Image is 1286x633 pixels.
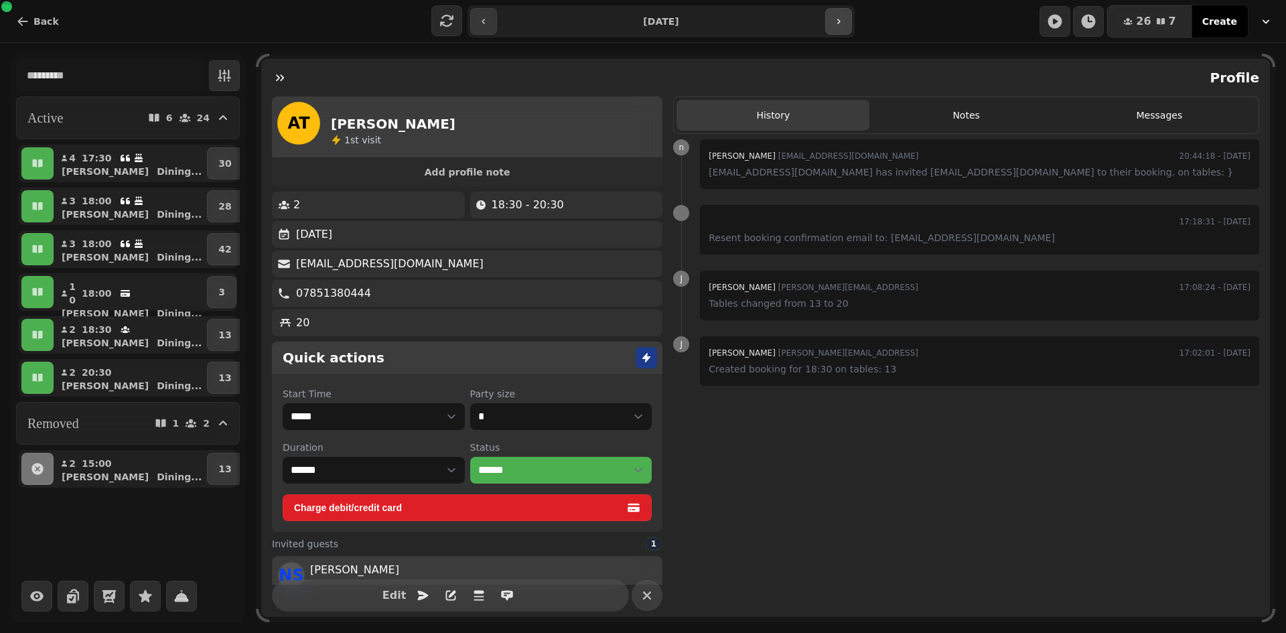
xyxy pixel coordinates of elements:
[218,462,231,476] p: 13
[62,208,149,221] p: [PERSON_NAME]
[203,419,210,428] p: 2
[296,315,309,331] p: 20
[709,361,1251,377] p: Created booking for 18:30 on tables: 13
[283,387,465,401] label: Start Time
[56,276,204,308] button: 1018:00[PERSON_NAME]Dining...
[56,147,204,180] button: 417:30[PERSON_NAME]Dining...
[1202,17,1237,26] span: Create
[296,285,371,301] p: 07851380444
[82,151,112,165] p: 17:30
[68,194,76,208] p: 3
[56,233,204,265] button: 318:00[PERSON_NAME]Dining...
[218,328,231,342] p: 13
[381,582,408,609] button: Edit
[680,275,683,283] span: J
[16,96,240,139] button: Active624
[296,256,484,272] p: [EMAIL_ADDRESS][DOMAIN_NAME]
[283,494,652,521] button: Charge debit/credit card
[709,279,918,295] div: [PERSON_NAME][EMAIL_ADDRESS]
[386,590,403,601] span: Edit
[207,453,242,485] button: 13
[68,151,76,165] p: 4
[1180,345,1251,361] time: 17:02:01 - [DATE]
[1204,68,1259,87] h2: Profile
[294,503,624,512] span: Charge debit/credit card
[207,276,236,308] button: 3
[279,567,303,583] span: NS
[157,165,202,178] p: Dining ...
[1180,148,1251,164] time: 20:44:18 - [DATE]
[1180,214,1251,230] time: 17:18:31 - [DATE]
[283,348,384,367] h2: Quick actions
[207,233,242,265] button: 42
[492,197,564,213] p: 18:30 - 20:30
[62,336,149,350] p: [PERSON_NAME]
[678,143,684,151] span: n
[218,200,231,213] p: 28
[1192,5,1248,38] button: Create
[68,237,76,251] p: 3
[82,323,112,336] p: 18:30
[157,208,202,221] p: Dining ...
[82,366,112,379] p: 20:30
[5,8,70,35] button: Back
[27,109,63,127] h2: Active
[1136,16,1151,27] span: 26
[197,113,210,123] p: 24
[344,133,381,147] p: visit
[331,115,455,133] h2: [PERSON_NAME]
[56,319,204,351] button: 218:30[PERSON_NAME]Dining...
[207,319,242,351] button: 13
[645,537,662,551] div: 1
[344,135,350,145] span: 1
[33,17,59,26] span: Back
[277,163,657,181] button: Add profile note
[218,285,225,299] p: 3
[218,157,231,170] p: 30
[56,362,204,394] button: 220:30[PERSON_NAME]Dining...
[709,345,918,361] div: [PERSON_NAME][EMAIL_ADDRESS]
[56,453,204,485] button: 215:00[PERSON_NAME]Dining...
[296,226,332,242] p: [DATE]
[157,470,202,484] p: Dining ...
[1169,16,1176,27] span: 7
[218,242,231,256] p: 42
[680,340,683,348] span: J
[68,280,76,307] p: 10
[62,251,149,264] p: [PERSON_NAME]
[82,457,112,470] p: 15:00
[157,379,202,393] p: Dining ...
[470,441,652,454] label: Status
[869,100,1062,131] button: Notes
[173,419,180,428] p: 1
[207,362,242,394] button: 13
[68,366,76,379] p: 2
[82,194,112,208] p: 18:00
[82,237,112,251] p: 18:00
[1063,100,1256,131] button: Messages
[709,164,1251,180] p: [EMAIL_ADDRESS][DOMAIN_NAME] has invited [EMAIL_ADDRESS][DOMAIN_NAME] to their booking. on tables: }
[283,441,465,454] label: Duration
[350,135,362,145] span: st
[218,371,231,384] p: 13
[62,379,149,393] p: [PERSON_NAME]
[310,562,411,578] p: [PERSON_NAME]
[62,165,149,178] p: [PERSON_NAME]
[68,457,76,470] p: 2
[68,323,76,336] p: 2
[157,336,202,350] p: Dining ...
[470,387,652,401] label: Party size
[207,147,242,180] button: 30
[272,537,338,551] span: Invited guests
[1180,279,1251,295] time: 17:08:24 - [DATE]
[709,295,1251,311] p: Tables changed from 13 to 20
[62,470,149,484] p: [PERSON_NAME]
[82,287,112,300] p: 18:00
[709,230,1251,246] p: Resent booking confirmation email to: [EMAIL_ADDRESS][DOMAIN_NAME]
[207,190,242,222] button: 28
[157,307,202,320] p: Dining ...
[27,414,79,433] h2: Removed
[709,148,918,164] div: [EMAIL_ADDRESS][DOMAIN_NAME]
[56,190,204,222] button: 318:00[PERSON_NAME]Dining...
[293,197,300,213] p: 2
